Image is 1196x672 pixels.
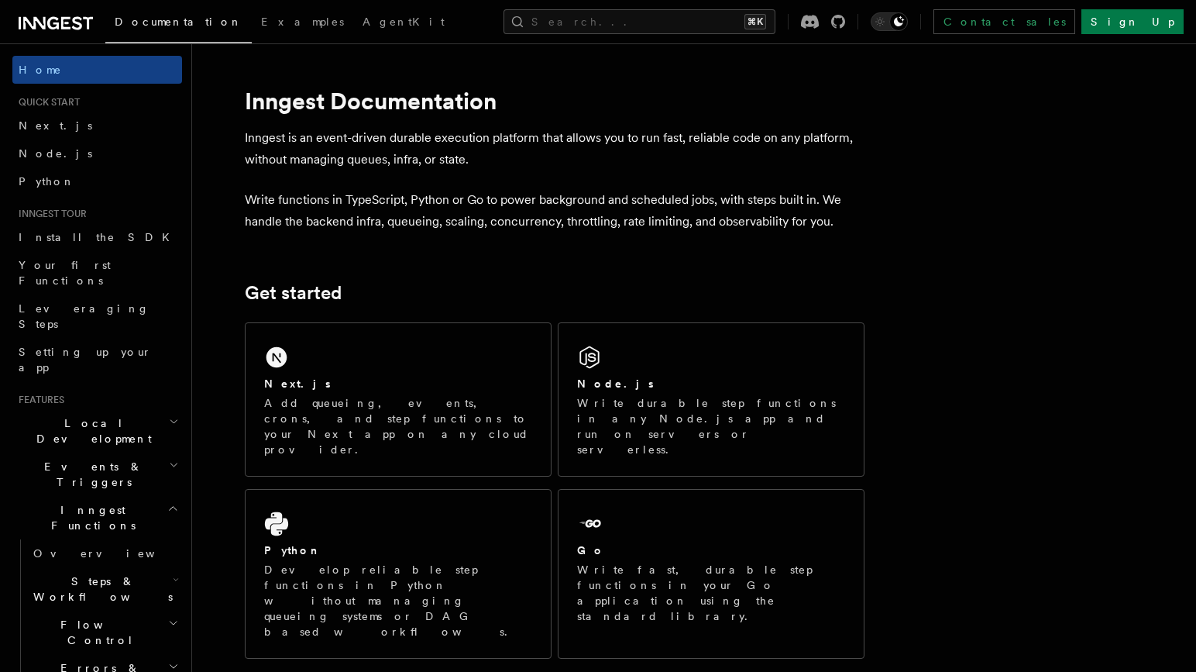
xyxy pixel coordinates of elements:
[252,5,353,42] a: Examples
[12,96,80,109] span: Quick start
[19,175,75,188] span: Python
[264,562,532,639] p: Develop reliable step functions in Python without managing queueing systems or DAG based workflows.
[19,62,62,78] span: Home
[264,395,532,457] p: Add queueing, events, crons, and step functions to your Next app on any cloud provider.
[19,147,92,160] span: Node.js
[245,489,552,659] a: PythonDevelop reliable step functions in Python without managing queueing systems or DAG based wo...
[744,14,766,29] kbd: ⌘K
[12,167,182,195] a: Python
[27,574,173,605] span: Steps & Workflows
[12,415,169,446] span: Local Development
[27,567,182,611] button: Steps & Workflows
[27,539,182,567] a: Overview
[353,5,454,42] a: AgentKit
[12,453,182,496] button: Events & Triggers
[19,259,111,287] span: Your first Functions
[115,16,242,28] span: Documentation
[105,5,252,43] a: Documentation
[27,617,168,648] span: Flow Control
[1081,9,1184,34] a: Sign Up
[33,547,193,560] span: Overview
[12,251,182,295] a: Your first Functions
[12,496,182,539] button: Inngest Functions
[12,502,167,533] span: Inngest Functions
[933,9,1075,34] a: Contact sales
[577,376,654,391] h2: Node.js
[577,543,605,558] h2: Go
[27,611,182,654] button: Flow Control
[12,112,182,140] a: Next.js
[19,231,179,243] span: Install the SDK
[245,127,864,171] p: Inngest is an event-driven durable execution platform that allows you to run fast, reliable code ...
[363,16,445,28] span: AgentKit
[264,376,331,391] h2: Next.js
[19,119,92,132] span: Next.js
[245,189,864,233] p: Write functions in TypeScript, Python or Go to power background and scheduled jobs, with steps bu...
[264,543,321,558] h2: Python
[558,322,864,477] a: Node.jsWrite durable step functions in any Node.js app and run on servers or serverless.
[871,12,908,31] button: Toggle dark mode
[12,459,169,490] span: Events & Triggers
[12,409,182,453] button: Local Development
[12,140,182,167] a: Node.js
[12,208,87,220] span: Inngest tour
[577,562,845,624] p: Write fast, durable step functions in your Go application using the standard library.
[12,338,182,381] a: Setting up your app
[503,9,775,34] button: Search...⌘K
[12,56,182,84] a: Home
[12,295,182,338] a: Leveraging Steps
[19,302,149,330] span: Leveraging Steps
[12,394,64,406] span: Features
[245,282,342,304] a: Get started
[19,346,152,374] span: Setting up your app
[245,322,552,477] a: Next.jsAdd queueing, events, crons, and step functions to your Next app on any cloud provider.
[12,223,182,251] a: Install the SDK
[261,16,344,28] span: Examples
[558,489,864,659] a: GoWrite fast, durable step functions in your Go application using the standard library.
[577,395,845,457] p: Write durable step functions in any Node.js app and run on servers or serverless.
[245,87,864,115] h1: Inngest Documentation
